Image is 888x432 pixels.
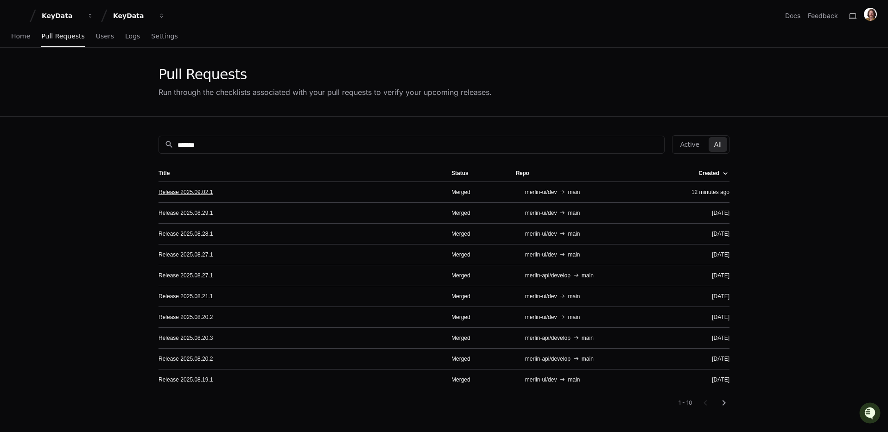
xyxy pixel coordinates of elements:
[451,169,469,177] div: Status
[9,69,26,86] img: 1756235613930-3d25f9e4-fa56-45dd-b3ad-e072dfbd1548
[38,7,97,24] button: KeyData
[568,313,580,321] span: main
[159,66,492,83] div: Pull Requests
[568,209,580,217] span: main
[679,399,692,407] div: 1 - 10
[664,355,729,363] div: [DATE]
[858,401,883,426] iframe: Open customer support
[159,272,213,279] a: Release 2025.08.27.1
[525,188,557,196] span: merlin-ui/dev
[582,355,594,363] span: main
[664,334,729,342] div: [DATE]
[664,251,729,258] div: [DATE]
[159,169,437,177] div: Title
[568,188,580,196] span: main
[451,272,501,279] div: Merged
[92,145,112,152] span: Pylon
[9,9,28,28] img: PlayerZero
[42,78,127,86] div: We're available if you need us!
[508,165,657,182] th: Repo
[525,313,557,321] span: merlin-ui/dev
[864,8,877,21] img: ACg8ocLxjWwHaTxEAox3-XWut-danNeJNGcmSgkd_pWXDZ2crxYdQKg=s96-c
[77,124,80,131] span: •
[96,33,114,39] span: Users
[82,124,101,131] span: [DATE]
[718,397,729,408] mat-icon: chevron_right
[165,140,174,149] mat-icon: search
[568,293,580,300] span: main
[9,37,169,52] div: Welcome
[525,230,557,238] span: merlin-ui/dev
[664,293,729,300] div: [DATE]
[159,230,213,238] a: Release 2025.08.28.1
[674,137,704,152] button: Active
[664,376,729,383] div: [DATE]
[159,355,213,363] a: Release 2025.08.20.2
[709,137,727,152] button: All
[525,376,557,383] span: merlin-ui/dev
[109,7,169,24] button: KeyData
[159,293,213,300] a: Release 2025.08.21.1
[698,169,728,177] div: Created
[525,209,557,217] span: merlin-ui/dev
[451,334,501,342] div: Merged
[568,376,580,383] span: main
[29,124,75,131] span: [PERSON_NAME]
[159,313,213,321] a: Release 2025.08.20.2
[451,376,501,383] div: Merged
[525,334,571,342] span: merlin-api/develop
[808,11,838,20] button: Feedback
[96,26,114,47] a: Users
[151,33,178,39] span: Settings
[159,376,213,383] a: Release 2025.08.19.1
[525,251,557,258] span: merlin-ui/dev
[664,272,729,279] div: [DATE]
[568,230,580,238] span: main
[159,169,170,177] div: Title
[451,188,501,196] div: Merged
[19,69,36,86] img: 8294786374016_798e290d9caffa94fd1d_72.jpg
[159,334,213,342] a: Release 2025.08.20.3
[568,251,580,258] span: main
[664,188,729,196] div: 12 minutes ago
[159,188,213,196] a: Release 2025.09.02.1
[41,26,84,47] a: Pull Requests
[42,69,152,78] div: Start new chat
[664,230,729,238] div: [DATE]
[664,313,729,321] div: [DATE]
[664,209,729,217] div: [DATE]
[451,313,501,321] div: Merged
[19,125,26,132] img: 1756235613930-3d25f9e4-fa56-45dd-b3ad-e072dfbd1548
[42,11,82,20] div: KeyData
[11,26,30,47] a: Home
[11,33,30,39] span: Home
[65,144,112,152] a: Powered byPylon
[451,230,501,238] div: Merged
[582,334,594,342] span: main
[451,209,501,217] div: Merged
[525,293,557,300] span: merlin-ui/dev
[525,355,571,363] span: merlin-api/develop
[159,251,213,258] a: Release 2025.08.27.1
[451,293,501,300] div: Merged
[158,72,169,83] button: Start new chat
[698,169,719,177] div: Created
[125,33,140,39] span: Logs
[451,355,501,363] div: Merged
[9,101,62,108] div: Past conversations
[125,26,140,47] a: Logs
[9,115,24,137] img: Robert Klasen
[41,33,84,39] span: Pull Requests
[151,26,178,47] a: Settings
[144,99,169,110] button: See all
[159,87,492,98] div: Run through the checklists associated with your pull requests to verify your upcoming releases.
[582,272,594,279] span: main
[159,209,213,217] a: Release 2025.08.29.1
[525,272,571,279] span: merlin-api/develop
[451,169,501,177] div: Status
[785,11,800,20] a: Docs
[113,11,153,20] div: KeyData
[451,251,501,258] div: Merged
